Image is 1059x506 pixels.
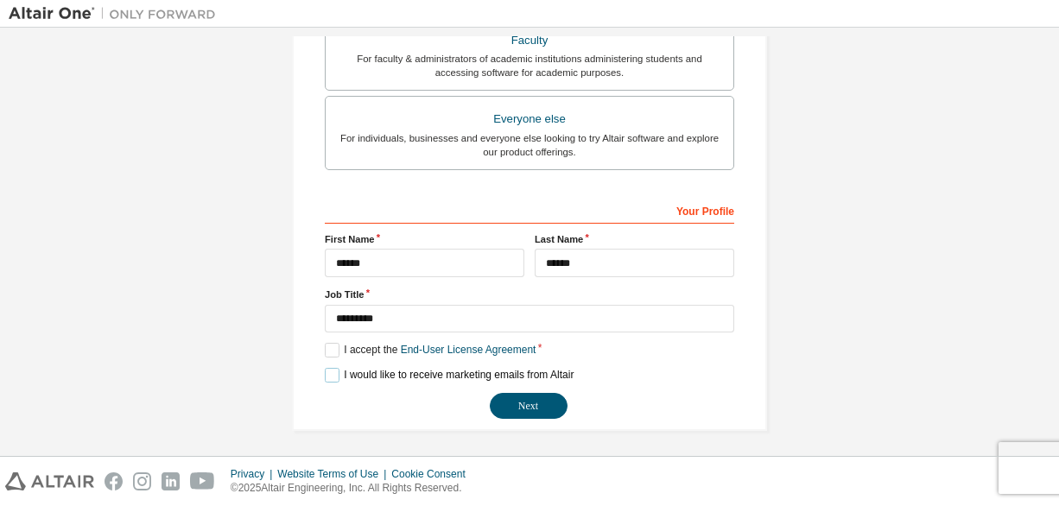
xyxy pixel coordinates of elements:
label: Job Title [325,288,734,301]
div: For faculty & administrators of academic institutions administering students and accessing softwa... [336,52,723,79]
button: Next [490,393,568,419]
div: Website Terms of Use [277,467,391,481]
label: First Name [325,232,524,246]
div: Privacy [231,467,277,481]
img: facebook.svg [105,472,123,490]
img: Altair One [9,5,225,22]
img: youtube.svg [190,472,215,490]
div: Everyone else [336,107,723,131]
img: linkedin.svg [162,472,180,490]
div: Cookie Consent [391,467,475,481]
div: Faculty [336,28,723,53]
div: Your Profile [325,196,734,224]
div: For individuals, businesses and everyone else looking to try Altair software and explore our prod... [336,131,723,159]
label: I would like to receive marketing emails from Altair [325,368,574,383]
label: Last Name [535,232,734,246]
a: End-User License Agreement [401,344,536,356]
img: instagram.svg [133,472,151,490]
p: © 2025 Altair Engineering, Inc. All Rights Reserved. [231,481,476,496]
label: I accept the [325,343,536,357]
img: altair_logo.svg [5,472,94,490]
